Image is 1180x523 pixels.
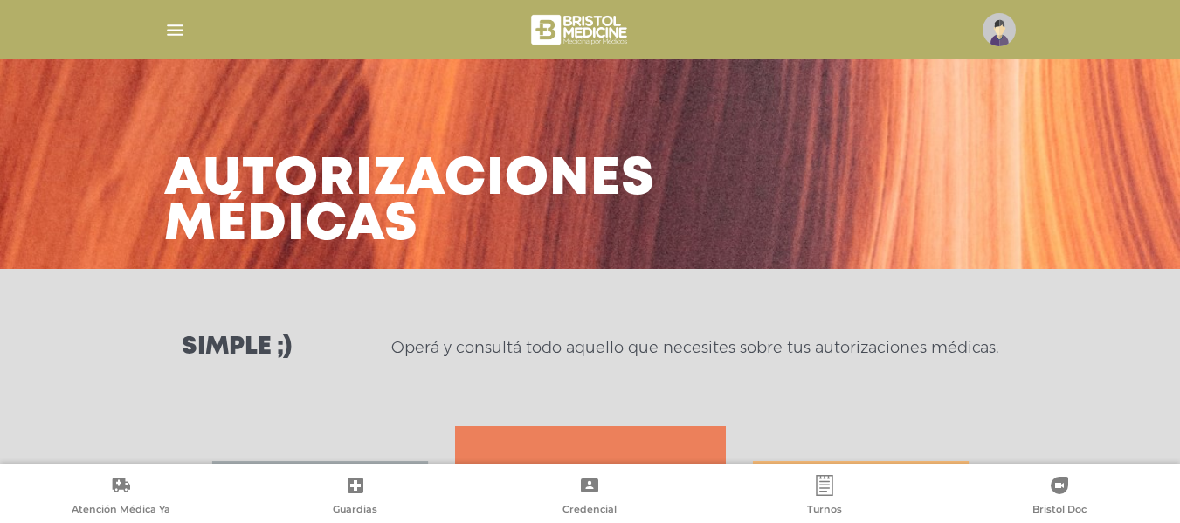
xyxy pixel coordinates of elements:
a: Credencial [473,475,707,520]
a: Guardias [238,475,473,520]
span: Credencial [562,503,617,519]
img: Cober_menu-lines-white.svg [164,19,186,41]
a: Atención Médica Ya [3,475,238,520]
span: Guardias [333,503,377,519]
span: Bristol Doc [1032,503,1087,519]
a: Bristol Doc [942,475,1177,520]
p: Operá y consultá todo aquello que necesites sobre tus autorizaciones médicas. [391,337,998,358]
a: Turnos [707,475,942,520]
img: profile-placeholder.svg [983,13,1016,46]
h3: Autorizaciones médicas [164,157,655,248]
span: Turnos [807,503,842,519]
img: bristol-medicine-blanco.png [528,9,632,51]
span: Atención Médica Ya [72,503,170,519]
h3: Simple ;) [182,335,292,360]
